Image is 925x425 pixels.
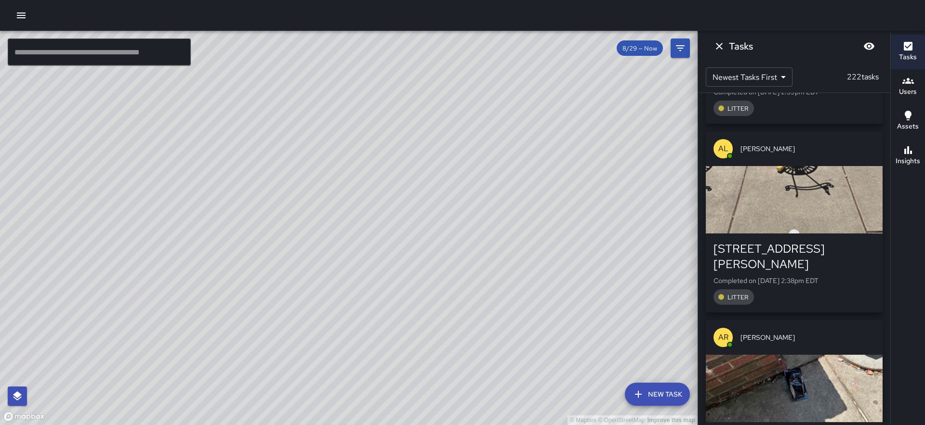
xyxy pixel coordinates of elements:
button: Users [891,69,925,104]
button: AL[PERSON_NAME][STREET_ADDRESS][PERSON_NAME]Completed on [DATE] 2:38pm EDTLITTER [706,131,883,312]
span: [PERSON_NAME] [740,144,875,154]
button: Filters [671,39,690,58]
p: AR [718,332,728,343]
span: LITTER [722,293,754,301]
div: Newest Tasks First [706,67,793,87]
p: AL [718,143,728,155]
h6: Tasks [729,39,753,54]
button: Blur [859,37,879,56]
button: Insights [891,139,925,173]
button: Assets [891,104,925,139]
div: [STREET_ADDRESS][PERSON_NAME] [714,241,875,272]
button: Tasks [891,35,925,69]
span: [PERSON_NAME] [740,333,875,342]
button: Dismiss [710,37,729,56]
h6: Assets [897,121,919,132]
span: 8/29 — Now [617,44,663,52]
p: 222 tasks [843,71,883,83]
h6: Users [899,87,917,97]
h6: Tasks [899,52,917,63]
button: New Task [625,383,690,406]
p: Completed on [DATE] 2:38pm EDT [714,276,875,285]
h6: Insights [896,156,920,167]
span: LITTER [722,104,754,113]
